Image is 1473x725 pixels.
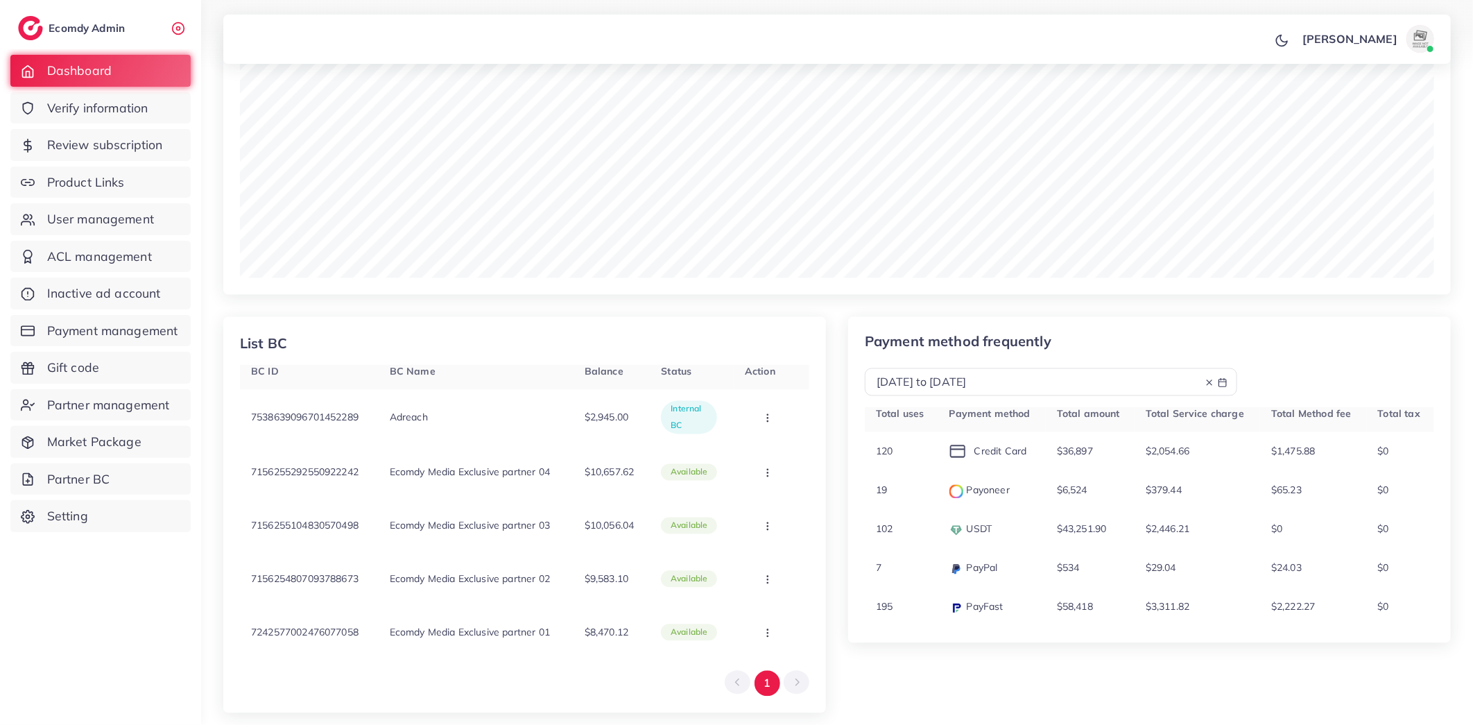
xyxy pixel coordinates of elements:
span: Gift code [47,359,99,377]
span: Total tax [1378,408,1420,420]
span: ACL management [47,248,152,266]
a: logoEcomdy Admin [18,16,128,40]
span: Partner BC [47,470,110,488]
span: Payment method [949,408,1031,420]
img: payment [949,563,963,577]
span: Total Method fee [1271,408,1352,420]
p: $58,418 [1057,599,1093,615]
img: logo [18,16,43,40]
p: Credit Card [949,443,1027,460]
p: $2,222.27 [1271,599,1315,615]
p: 7242577002476077058 [251,624,359,641]
span: Payment management [47,322,178,340]
span: Verify information [47,99,148,117]
p: $1,475.88 [1271,443,1315,460]
p: 195 [876,599,893,615]
p: $9,583.10 [585,571,628,588]
p: $10,056.04 [585,518,635,534]
p: available [671,571,707,588]
p: Internal BC [671,401,707,434]
a: ACL management [10,241,191,273]
span: Total amount [1057,408,1120,420]
a: Review subscription [10,129,191,161]
span: Setting [47,507,88,525]
p: 7156255292550922242 [251,464,359,481]
span: Product Links [47,173,125,191]
a: Payment management [10,315,191,347]
p: available [671,464,707,481]
p: available [671,518,707,534]
p: available [671,624,707,641]
span: Action [745,366,775,378]
a: User management [10,203,191,235]
a: Inactive ad account [10,278,191,309]
a: Verify information [10,92,191,124]
span: Inactive ad account [47,284,161,302]
p: 120 [876,443,893,460]
span: Market Package [47,433,141,451]
p: $0 [1378,443,1389,460]
img: payment [949,485,963,499]
p: $0 [1378,560,1389,577]
p: USDT [949,521,992,538]
p: 7 [876,560,881,577]
button: Go to page 1 [755,671,780,697]
span: BC Name [390,366,436,378]
p: Adreach [390,409,428,426]
img: icon payment [949,445,966,459]
span: BC ID [251,366,279,378]
p: $379.44 [1146,482,1182,499]
ul: Pagination [725,671,809,697]
img: avatar [1406,25,1434,53]
p: Payment method frequently [865,334,1237,350]
span: Dashboard [47,62,112,80]
p: 102 [876,521,893,538]
span: Status [661,366,691,378]
a: Product Links [10,167,191,198]
p: PayPal [949,560,998,577]
a: Setting [10,500,191,532]
p: $0 [1378,521,1389,538]
span: Partner management [47,396,170,414]
span: Review subscription [47,136,163,154]
p: $534 [1057,560,1080,577]
p: $10,657.62 [585,464,635,481]
p: 7156254807093788673 [251,571,359,588]
p: $0 [1378,482,1389,499]
p: 19 [876,482,887,499]
a: Partner management [10,389,191,421]
p: $2,054.66 [1146,443,1189,460]
p: Payoneer [949,482,1010,499]
p: $0 [1271,521,1282,538]
p: $24.03 [1271,560,1302,577]
div: List BC [240,334,287,354]
p: $43,251.90 [1057,521,1107,538]
p: $36,897 [1057,443,1093,460]
p: $2,446.21 [1146,521,1189,538]
span: [DATE] to [DATE] [877,375,967,389]
img: payment [949,524,963,538]
a: [PERSON_NAME]avatar [1295,25,1440,53]
p: $0 [1378,599,1389,615]
p: 7156255104830570498 [251,518,359,534]
p: $6,524 [1057,482,1087,499]
p: $29.04 [1146,560,1176,577]
p: Ecomdy Media Exclusive partner 03 [390,518,550,534]
p: [PERSON_NAME] [1302,31,1397,47]
a: Gift code [10,352,191,384]
a: Dashboard [10,55,191,87]
span: Total Service charge [1146,408,1244,420]
span: User management [47,210,154,228]
h2: Ecomdy Admin [49,22,128,35]
p: $2,945.00 [585,409,628,426]
p: Ecomdy Media Exclusive partner 01 [390,624,550,641]
img: payment [949,602,963,615]
a: Market Package [10,426,191,458]
p: 7538639096701452289 [251,409,359,426]
p: Ecomdy Media Exclusive partner 04 [390,464,550,481]
p: Ecomdy Media Exclusive partner 02 [390,571,550,588]
p: $3,311.82 [1146,599,1189,615]
a: Partner BC [10,463,191,495]
p: PayFast [949,599,1003,615]
span: Total uses [876,408,924,420]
